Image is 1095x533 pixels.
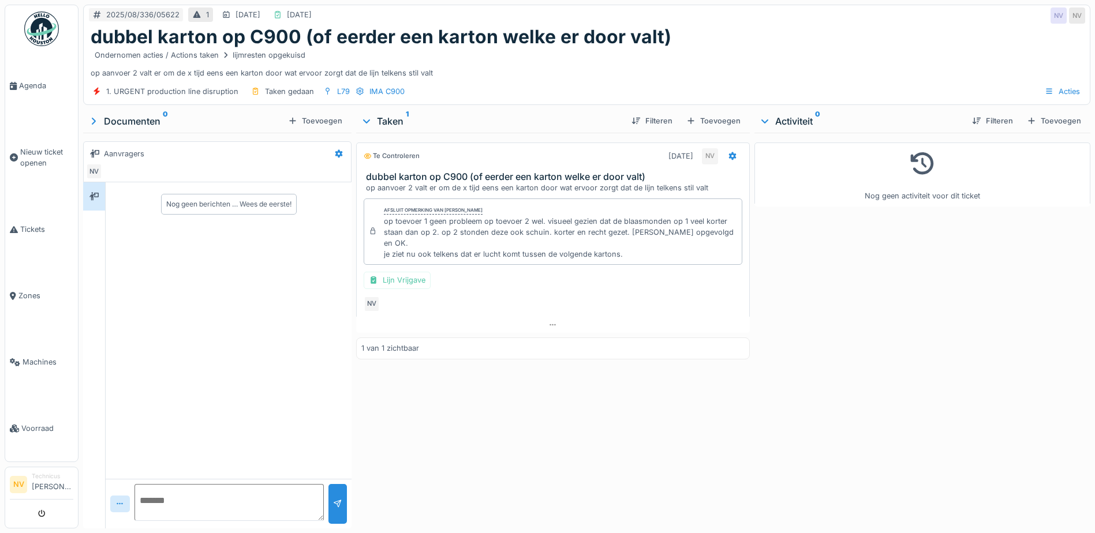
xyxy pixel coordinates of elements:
a: NV Technicus[PERSON_NAME] [10,472,73,500]
div: Filteren [967,113,1018,129]
div: op aanvoer 2 valt er om de x tijd eens een karton door wat ervoor zorgt dat de lijn telkens stil ... [366,182,745,193]
div: Filteren [627,113,677,129]
span: Agenda [19,80,73,91]
div: Afsluit opmerking van [PERSON_NAME] [384,207,483,215]
div: Toevoegen [682,113,745,129]
span: Tickets [20,224,73,235]
div: Taken [361,114,622,128]
sup: 1 [406,114,409,128]
div: [DATE] [668,151,693,162]
div: Lijn Vrijgave [364,272,431,288]
div: Technicus [32,472,73,481]
div: Documenten [88,114,283,128]
h3: dubbel karton op C900 (of eerder een karton welke er door valt) [366,171,745,182]
div: Activiteit [759,114,963,128]
div: op aanvoer 2 valt er om de x tijd eens een karton door wat ervoor zorgt dat de lijn telkens stil ... [91,48,1083,78]
div: 1 [206,9,209,20]
div: NV [1069,7,1085,24]
div: Ondernomen acties / Actions taken lijmresten opgekuisd [95,50,305,61]
a: Tickets [5,196,78,262]
span: Zones [18,290,73,301]
div: Nog geen activiteit voor dit ticket [762,148,1083,201]
a: Agenda [5,52,78,119]
div: [DATE] [287,9,312,20]
span: Machines [23,356,73,367]
div: L79 [337,86,350,97]
a: Nieuw ticket openen [5,119,78,196]
div: 1 van 1 zichtbaar [361,343,419,354]
a: Machines [5,329,78,395]
div: [DATE] [236,9,260,20]
div: Taken gedaan [265,86,314,97]
div: op toevoer 1 geen probleem op toevoer 2 wel. visueel gezien dat de blaasmonden op 1 veel korter s... [384,216,737,260]
div: 2025/08/336/05622 [106,9,180,20]
div: Aanvragers [104,148,144,159]
div: Toevoegen [1022,113,1086,129]
span: Nieuw ticket openen [20,147,73,168]
sup: 0 [815,114,820,128]
div: IMA C900 [369,86,405,97]
h1: dubbel karton op C900 (of eerder een karton welke er door valt) [91,26,671,48]
li: [PERSON_NAME] [32,472,73,497]
div: NV [86,163,102,179]
div: 1. URGENT production line disruption [106,86,238,97]
div: Toevoegen [283,113,347,129]
div: NV [364,296,380,312]
a: Voorraad [5,395,78,461]
div: NV [702,148,718,164]
div: NV [1051,7,1067,24]
li: NV [10,476,27,493]
div: Nog geen berichten … Wees de eerste! [166,199,291,209]
div: Te controleren [364,151,420,161]
div: Acties [1040,83,1085,100]
sup: 0 [163,114,168,128]
img: Badge_color-CXgf-gQk.svg [24,12,59,46]
a: Zones [5,262,78,329]
span: Voorraad [21,423,73,434]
